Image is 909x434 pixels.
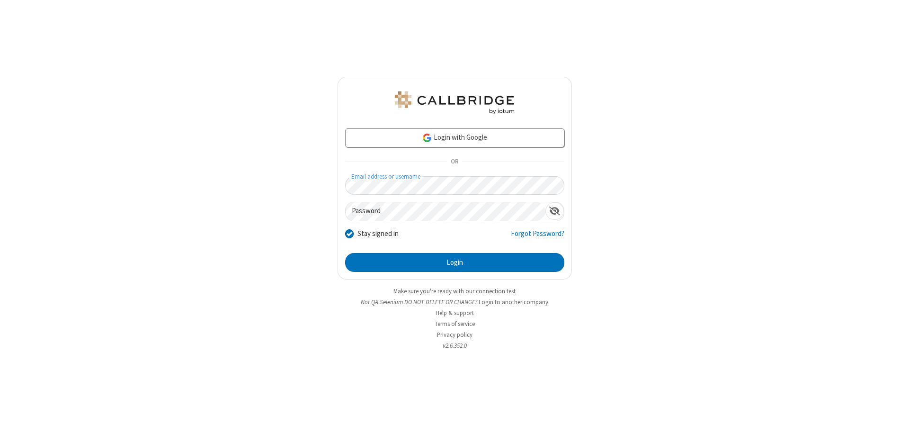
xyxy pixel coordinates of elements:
a: Forgot Password? [511,228,564,246]
input: Password [346,202,545,221]
a: Privacy policy [437,331,472,339]
a: Login with Google [345,128,564,147]
input: Email address or username [345,176,564,195]
label: Stay signed in [357,228,399,239]
a: Help & support [436,309,474,317]
a: Make sure you're ready with our connection test [393,287,516,295]
li: Not QA Selenium DO NOT DELETE OR CHANGE? [338,298,572,307]
div: Show password [545,202,564,220]
span: OR [447,155,462,169]
li: v2.6.352.0 [338,341,572,350]
button: Login [345,253,564,272]
button: Login to another company [479,298,548,307]
img: google-icon.png [422,133,432,143]
a: Terms of service [435,320,475,328]
img: QA Selenium DO NOT DELETE OR CHANGE [393,91,516,114]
